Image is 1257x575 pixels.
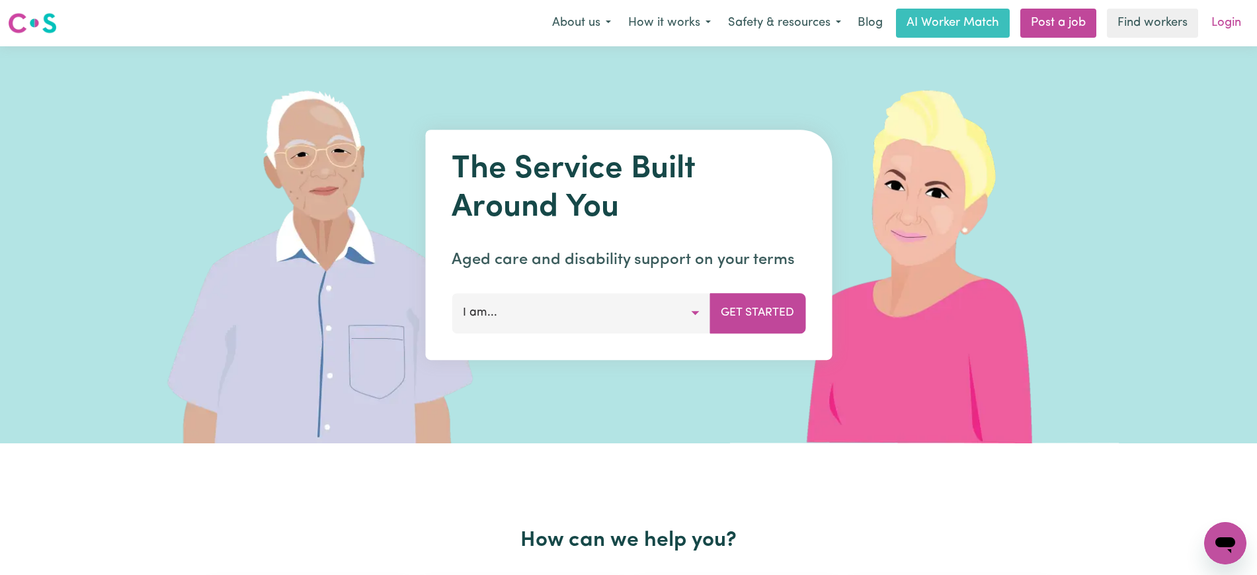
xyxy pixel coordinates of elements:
a: AI Worker Match [896,9,1010,38]
button: Get Started [710,293,805,333]
p: Aged care and disability support on your terms [452,248,805,272]
a: Careseekers logo [8,8,57,38]
a: Find workers [1107,9,1198,38]
a: Post a job [1020,9,1096,38]
h2: How can we help you? [200,528,1057,553]
iframe: Button to launch messaging window [1204,522,1246,564]
a: Blog [850,9,891,38]
button: About us [544,9,620,37]
a: Login [1203,9,1249,38]
img: Careseekers logo [8,11,57,35]
h1: The Service Built Around You [452,151,805,227]
button: Safety & resources [719,9,850,37]
button: How it works [620,9,719,37]
button: I am... [452,293,710,333]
